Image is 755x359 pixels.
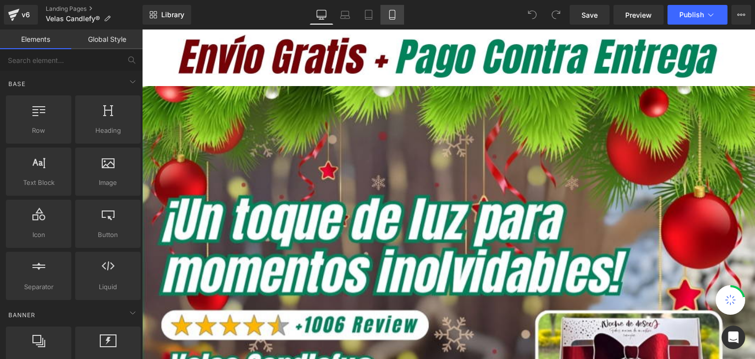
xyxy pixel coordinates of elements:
div: Open Intercom Messenger [722,326,745,349]
a: Tablet [357,5,380,25]
a: New Library [143,5,191,25]
span: Preview [625,10,652,20]
a: Desktop [310,5,333,25]
span: Liquid [78,282,138,292]
div: v6 [20,8,32,21]
button: Publish [668,5,727,25]
span: Icon [9,230,68,240]
a: Laptop [333,5,357,25]
span: Image [78,178,138,188]
button: Redo [546,5,566,25]
span: Row [9,125,68,136]
span: Library [161,10,184,19]
span: Velas Candlefy® [46,15,100,23]
span: Button [78,230,138,240]
a: Landing Pages [46,5,143,13]
button: Undo [523,5,542,25]
span: Heading [78,125,138,136]
span: Base [7,79,27,89]
span: Text Block [9,178,68,188]
span: Banner [7,310,36,320]
button: More [731,5,751,25]
a: Mobile [380,5,404,25]
a: v6 [4,5,38,25]
span: Save [581,10,598,20]
a: Preview [613,5,664,25]
span: Separator [9,282,68,292]
span: Publish [679,11,704,19]
a: Global Style [71,30,143,49]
